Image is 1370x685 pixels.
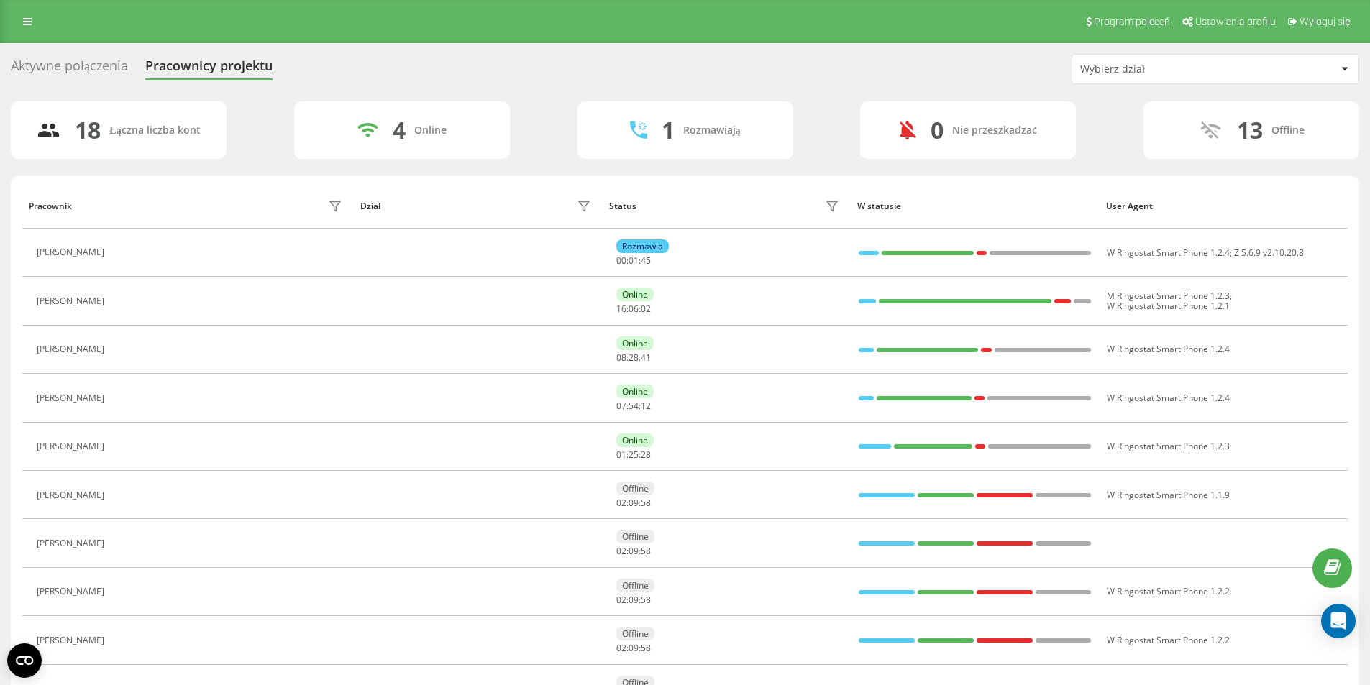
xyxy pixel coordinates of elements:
[37,635,108,645] div: [PERSON_NAME]
[1195,16,1276,27] span: Ustawienia profilu
[641,497,651,509] span: 58
[11,58,128,81] div: Aktywne połączenia
[37,490,108,500] div: [PERSON_NAME]
[616,579,654,592] div: Offline
[37,344,108,354] div: [PERSON_NAME]
[616,254,626,267] span: 00
[641,449,651,461] span: 28
[616,594,626,606] span: 02
[1107,290,1230,302] span: M Ringostat Smart Phone 1.2.3
[616,239,669,253] div: Rozmawia
[629,400,639,412] span: 54
[629,351,639,364] span: 28
[1094,16,1170,27] span: Program poleceń
[616,546,651,556] div: : :
[629,594,639,606] span: 09
[29,201,72,211] div: Pracownik
[616,545,626,557] span: 02
[629,303,639,315] span: 06
[1271,124,1305,137] div: Offline
[1107,392,1230,404] span: W Ringostat Smart Phone 1.2.4
[393,116,406,144] div: 4
[629,497,639,509] span: 09
[37,538,108,548] div: [PERSON_NAME]
[616,595,651,605] div: : :
[1107,300,1230,312] span: W Ringostat Smart Phone 1.2.1
[641,254,651,267] span: 45
[1107,489,1230,501] span: W Ringostat Smart Phone 1.1.9
[616,643,651,653] div: : :
[37,441,108,451] div: [PERSON_NAME]
[616,530,654,543] div: Offline
[609,201,636,211] div: Status
[952,124,1037,137] div: Nie przeszkadzać
[1107,343,1230,355] span: W Ringostat Smart Phone 1.2.4
[1234,247,1304,259] span: Z 5.6.9 v2.10.20.8
[641,545,651,557] span: 58
[616,450,651,460] div: : :
[641,594,651,606] span: 58
[37,393,108,403] div: [PERSON_NAME]
[360,201,380,211] div: Dział
[1106,201,1341,211] div: User Agent
[616,497,626,509] span: 02
[37,296,108,306] div: [PERSON_NAME]
[616,256,651,266] div: : :
[931,116,944,144] div: 0
[641,351,651,364] span: 41
[616,449,626,461] span: 01
[616,353,651,363] div: : :
[1107,634,1230,646] span: W Ringostat Smart Phone 1.2.2
[1237,116,1263,144] div: 13
[629,254,639,267] span: 01
[641,642,651,654] span: 58
[629,449,639,461] span: 25
[109,124,200,137] div: Łączna liczba kont
[616,401,651,411] div: : :
[616,304,651,314] div: : :
[857,201,1092,211] div: W statusie
[616,351,626,364] span: 08
[616,400,626,412] span: 07
[616,482,654,495] div: Offline
[641,303,651,315] span: 02
[1321,604,1356,638] div: Open Intercom Messenger
[1107,585,1230,597] span: W Ringostat Smart Phone 1.2.2
[629,545,639,557] span: 09
[75,116,101,144] div: 18
[662,116,675,144] div: 1
[1107,247,1230,259] span: W Ringostat Smart Phone 1.2.4
[683,124,741,137] div: Rozmawiają
[616,303,626,315] span: 16
[37,587,108,597] div: [PERSON_NAME]
[616,336,654,350] div: Online
[145,58,273,81] div: Pracownicy projektu
[1107,440,1230,452] span: W Ringostat Smart Phone 1.2.3
[616,498,651,508] div: : :
[1300,16,1351,27] span: Wyloguj się
[414,124,447,137] div: Online
[616,385,654,398] div: Online
[37,247,108,257] div: [PERSON_NAME]
[1080,63,1252,75] div: Wybierz dział
[616,288,654,301] div: Online
[641,400,651,412] span: 12
[629,642,639,654] span: 09
[616,433,654,447] div: Online
[616,642,626,654] span: 02
[616,627,654,640] div: Offline
[7,643,42,678] button: Open CMP widget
